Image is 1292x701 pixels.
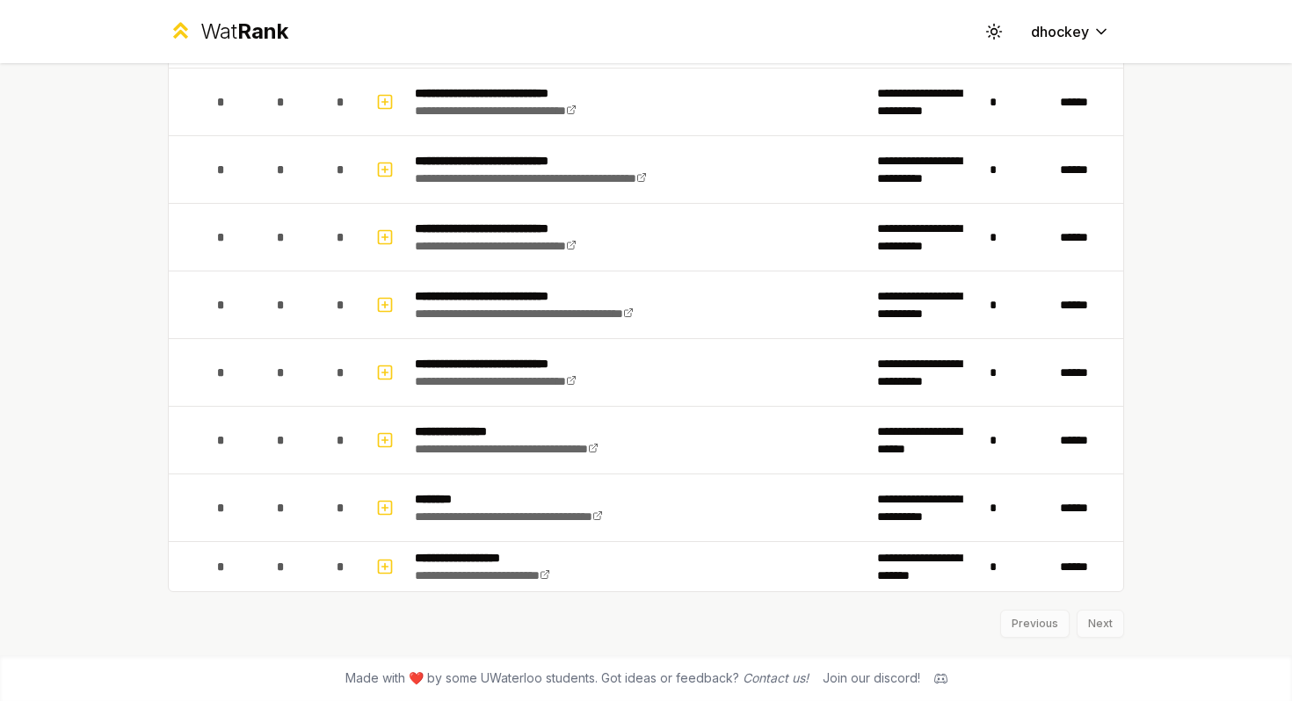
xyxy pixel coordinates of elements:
a: Contact us! [743,670,809,685]
a: WatRank [168,18,288,46]
button: dhockey [1017,16,1124,47]
div: Wat [200,18,288,46]
span: Made with ❤️ by some UWaterloo students. Got ideas or feedback? [345,669,809,687]
span: Rank [237,18,288,44]
div: Join our discord! [823,669,920,687]
span: dhockey [1031,21,1089,42]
